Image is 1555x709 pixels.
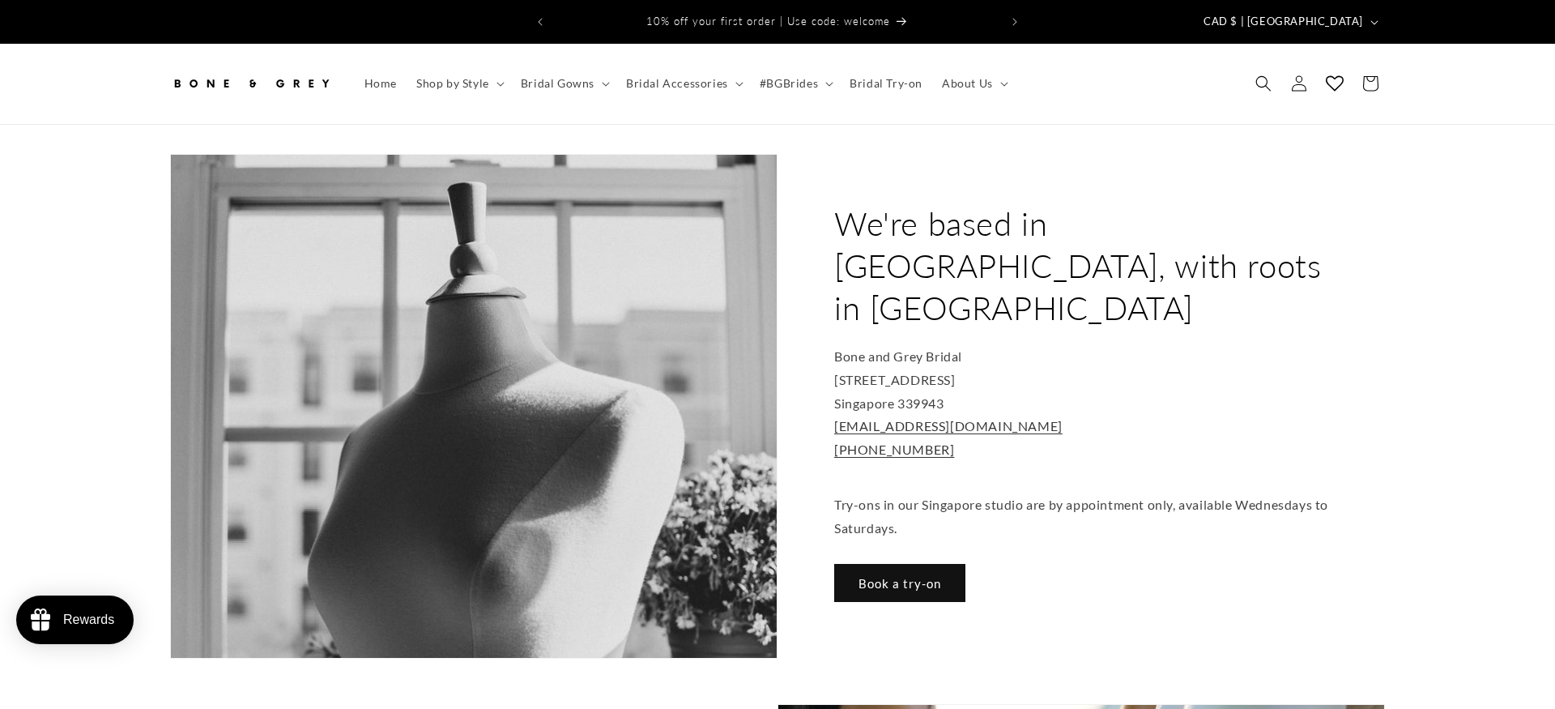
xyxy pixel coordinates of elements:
div: Rewards [63,613,114,627]
span: Bridal Try-on [850,76,922,91]
a: Bone and Grey Bridal [164,60,339,108]
span: CAD $ | [GEOGRAPHIC_DATA] [1204,14,1363,30]
summary: #BGBrides [750,66,840,100]
summary: Shop by Style [407,66,511,100]
button: CAD $ | [GEOGRAPHIC_DATA] [1194,6,1385,37]
p: Try-ons in our Singapore studio are by appointment only, available Wednesdays to Saturdays. [834,470,1328,540]
p: Bone and Grey Bridal [STREET_ADDRESS] Singapore 339943 [834,345,1328,462]
a: Bridal Try-on [840,66,932,100]
a: Home [355,66,407,100]
button: Previous announcement [522,6,558,37]
h2: We're based in [GEOGRAPHIC_DATA], with roots in [GEOGRAPHIC_DATA] [834,203,1328,329]
a: [EMAIL_ADDRESS][DOMAIN_NAME] [834,418,1063,434]
img: Contact us | Bone and Grey Bridal [171,155,777,658]
a: [PHONE_NUMBER] [834,442,954,457]
img: Bone and Grey Bridal [170,66,332,101]
button: Next announcement [997,6,1033,37]
span: Shop by Style [416,76,489,91]
summary: Bridal Gowns [511,66,616,100]
span: 10% off your first order | Use code: welcome [646,15,890,28]
summary: Search [1246,66,1281,101]
span: Bridal Accessories [626,76,728,91]
span: #BGBrides [760,76,818,91]
summary: About Us [932,66,1015,100]
a: Book a try-on [834,564,965,602]
span: About Us [942,76,993,91]
span: Bridal Gowns [521,76,594,91]
summary: Bridal Accessories [616,66,750,100]
span: Home [364,76,397,91]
